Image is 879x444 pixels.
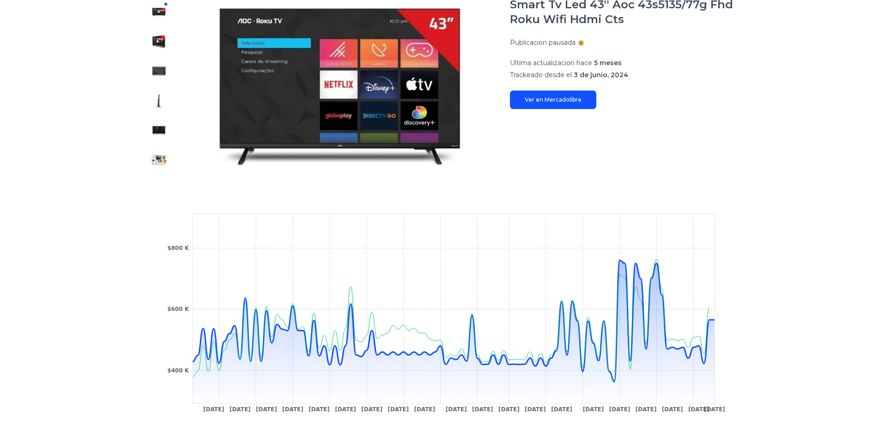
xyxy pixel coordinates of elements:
tspan: [DATE] [472,406,493,413]
img: Smart Tv Led 43'' Aoc 43s5135/77g Fhd Roku Wifi Hdmi Cts [152,93,166,108]
tspan: [DATE] [525,406,546,413]
tspan: [DATE] [282,406,303,413]
tspan: [DATE] [551,406,572,413]
img: Smart Tv Led 43'' Aoc 43s5135/77g Fhd Roku Wifi Hdmi Cts [152,5,166,19]
tspan: [DATE] [609,406,630,413]
span: Ultima actualizacion hace [510,59,592,67]
tspan: $400 K [167,367,189,374]
tspan: [DATE] [582,406,604,413]
tspan: [DATE] [704,406,725,413]
tspan: [DATE] [414,406,435,413]
tspan: [DATE] [255,406,277,413]
tspan: [DATE] [445,406,467,413]
tspan: [DATE] [635,406,656,413]
tspan: [DATE] [661,406,683,413]
tspan: $600 K [167,306,189,312]
p: Publicacion pausada [510,38,576,47]
tspan: [DATE] [361,406,382,413]
img: Smart Tv Led 43'' Aoc 43s5135/77g Fhd Roku Wifi Hdmi Cts [152,64,166,79]
a: Ver en Mercadolibre [510,91,596,109]
tspan: [DATE] [688,406,709,413]
tspan: [DATE] [203,406,224,413]
tspan: [DATE] [388,406,409,413]
img: Smart Tv Led 43'' Aoc 43s5135/77g Fhd Roku Wifi Hdmi Cts [152,152,166,167]
tspan: [DATE] [309,406,330,413]
img: Smart Tv Led 43'' Aoc 43s5135/77g Fhd Roku Wifi Hdmi Cts [152,34,166,49]
span: Trackeado desde el [510,71,572,79]
span: 5 meses [594,59,622,67]
tspan: [DATE] [335,406,356,413]
img: Smart Tv Led 43'' Aoc 43s5135/77g Fhd Roku Wifi Hdmi Cts [152,123,166,138]
tspan: [DATE] [498,406,520,413]
tspan: $800 K [167,245,189,251]
span: 3 de junio, 2024 [574,71,628,79]
tspan: [DATE] [229,406,250,413]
